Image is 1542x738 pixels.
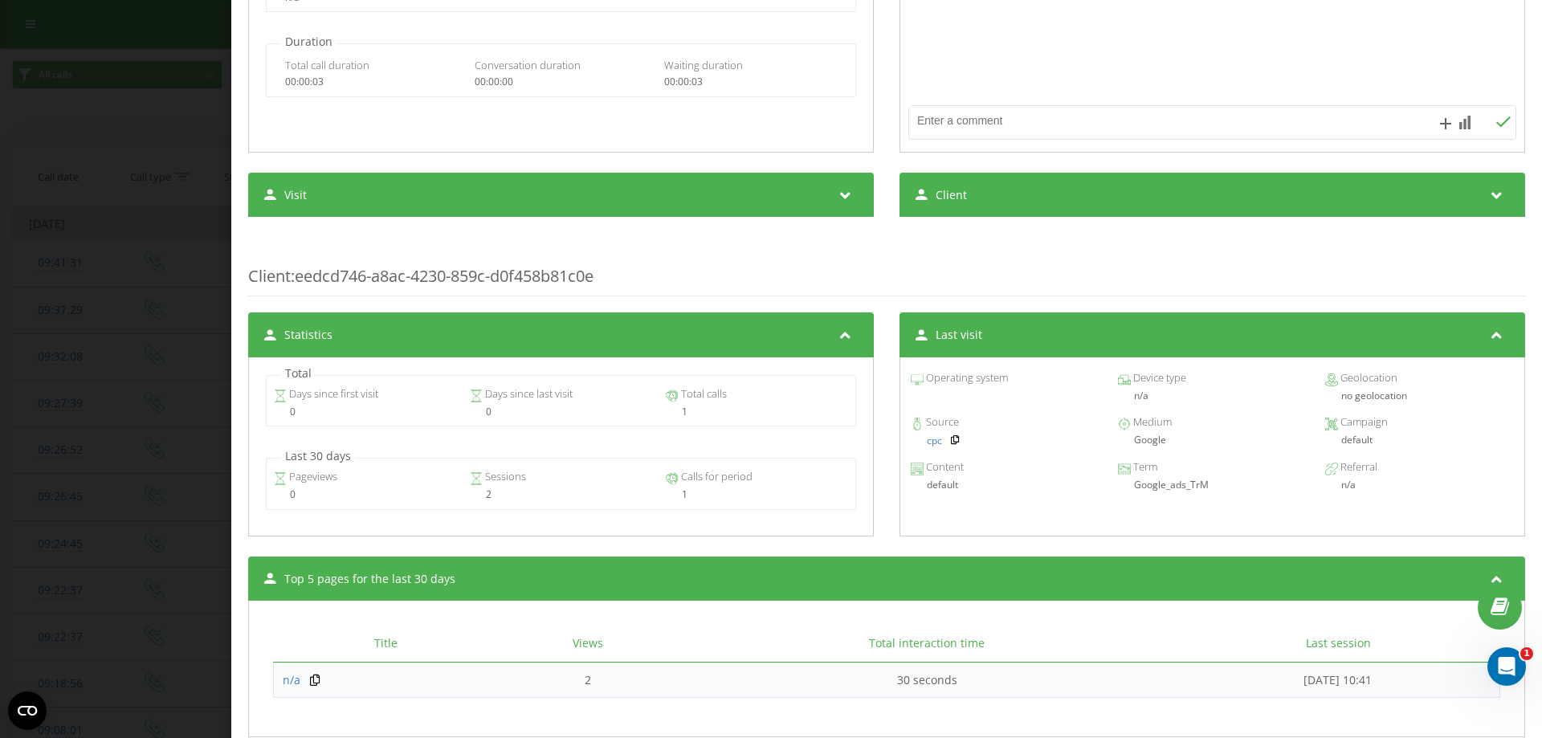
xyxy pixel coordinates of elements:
div: 0 [274,406,456,418]
div: n/a [1341,479,1514,491]
td: 2 [498,663,678,698]
span: Last visit [936,327,982,343]
div: default [1325,434,1514,446]
div: 00:00:03 [664,76,837,88]
div: default [911,479,1099,491]
span: Operating system [924,370,1008,386]
p: Last 30 days [281,448,355,464]
div: 2 [470,489,652,500]
span: Days since last visit [483,386,573,402]
div: 00:00:00 [475,76,647,88]
span: Source [924,414,959,430]
span: Geolocation [1338,370,1397,386]
div: 0 [274,489,456,500]
p: Duration [281,34,337,50]
span: Days since first visit [287,386,378,402]
span: Campaign [1338,414,1388,430]
span: Conversation duration [475,58,581,72]
div: no geolocation [1325,390,1514,402]
iframe: Intercom live chat [1487,647,1526,686]
span: Visit [284,187,307,203]
a: n/a [283,672,300,688]
span: Referral [1338,459,1377,475]
span: Statistics [284,327,332,343]
td: [DATE] 10:41 [1177,663,1500,698]
div: : eedcd746-a8ac-4230-859c-d0f458b81c0e [248,233,1525,296]
span: Sessions [483,469,526,485]
div: n/a [1118,390,1307,402]
span: Client [248,265,291,287]
button: Open CMP widget [8,691,47,730]
div: Google_ads_TrM [1118,479,1307,491]
div: 00:00:03 [285,76,458,88]
span: 1 [1520,647,1533,660]
span: Client [936,187,967,203]
a: cpc [927,435,942,446]
div: 1 [666,406,848,418]
th: Total interaction time [678,625,1176,663]
span: Device type [1131,370,1186,386]
div: 0 [470,406,652,418]
div: 1 [666,489,848,500]
div: Google [1118,434,1307,446]
td: 30 seconds [678,663,1176,698]
p: Total [281,365,316,381]
span: Top 5 pages for the last 30 days [284,571,455,587]
th: Views [498,625,678,663]
span: Content [924,459,964,475]
th: Last session [1177,625,1500,663]
span: Waiting duration [664,58,743,72]
th: Title [273,625,498,663]
span: Term [1131,459,1157,475]
span: Medium [1131,414,1172,430]
span: Total calls [679,386,727,402]
span: Total call duration [285,58,369,72]
span: Calls for period [679,469,753,485]
span: Pageviews [287,469,337,485]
